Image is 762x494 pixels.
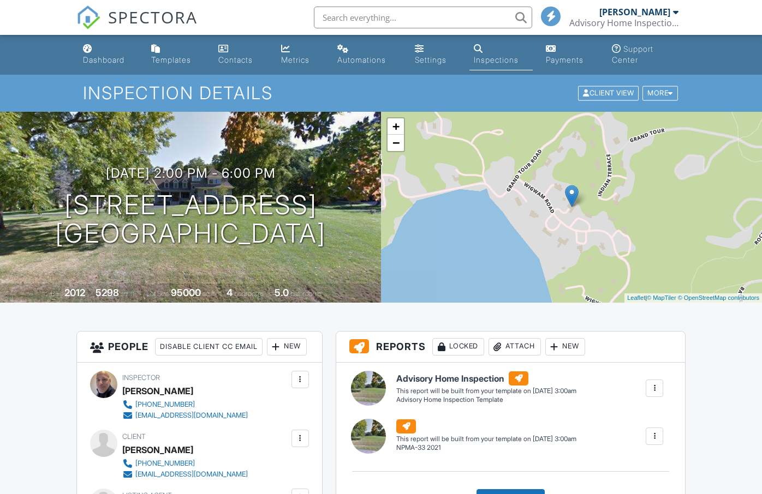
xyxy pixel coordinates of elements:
div: [EMAIL_ADDRESS][DOMAIN_NAME] [135,411,248,420]
span: sq.ft. [203,290,216,298]
div: Metrics [281,55,309,64]
div: | [624,293,762,303]
h1: [STREET_ADDRESS] [GEOGRAPHIC_DATA] [55,191,326,249]
div: Payments [546,55,584,64]
div: Client View [578,86,639,101]
a: Zoom in [388,118,404,135]
div: 5298 [96,287,119,298]
span: Client [122,432,146,441]
a: Metrics [277,39,324,70]
span: bathrooms [290,290,322,298]
a: [EMAIL_ADDRESS][DOMAIN_NAME] [122,469,248,480]
div: Settings [415,55,447,64]
a: [EMAIL_ADDRESS][DOMAIN_NAME] [122,410,248,421]
div: Advisory Home Inspection LLC [569,17,678,28]
a: Client View [577,88,641,97]
h1: Inspection Details [83,83,678,103]
a: Payments [541,39,599,70]
div: [PERSON_NAME] [122,383,193,399]
a: © MapTiler [647,294,676,301]
div: Inspections [474,55,519,64]
div: [EMAIL_ADDRESS][DOMAIN_NAME] [135,470,248,479]
div: Contacts [218,55,253,64]
div: Automations [337,55,386,64]
div: [PHONE_NUMBER] [135,459,195,468]
span: Inspector [122,373,160,382]
span: bedrooms [234,290,264,298]
a: Inspections [469,39,533,70]
div: [PHONE_NUMBER] [135,400,195,409]
div: Support Center [612,44,653,64]
div: More [642,86,678,101]
a: Settings [410,39,461,70]
img: The Best Home Inspection Software - Spectora [76,5,100,29]
div: Disable Client CC Email [155,338,263,356]
a: Leaflet [627,294,645,301]
input: Search everything... [314,7,532,28]
h6: Advisory Home Inspection [396,371,576,385]
span: SPECTORA [108,5,198,28]
div: New [545,338,585,356]
span: sq. ft. [121,290,136,298]
a: Templates [147,39,205,70]
div: 4 [227,287,233,298]
a: © OpenStreetMap contributors [678,294,759,301]
div: 2012 [64,287,85,298]
a: [PHONE_NUMBER] [122,458,248,469]
div: Advisory Home Inspection Template [396,395,576,405]
a: Automations (Basic) [333,39,402,70]
a: Zoom out [388,135,404,151]
h3: People [77,332,322,363]
div: [PERSON_NAME] [122,442,193,458]
a: [PHONE_NUMBER] [122,399,248,410]
div: [PERSON_NAME] [599,7,670,17]
a: Dashboard [79,39,139,70]
div: 95000 [171,287,201,298]
h3: Reports [336,332,685,363]
div: 5.0 [275,287,289,298]
a: SPECTORA [76,15,198,38]
div: This report will be built from your template on [DATE] 3:00am [396,387,576,395]
div: This report will be built from your template on [DATE] 3:00am [396,435,576,443]
span: Lot Size [146,290,169,298]
div: Locked [432,338,484,356]
h3: [DATE] 2:00 pm - 6:00 pm [106,166,276,180]
div: New [267,338,307,356]
a: Support Center [608,39,684,70]
div: Attach [489,338,541,356]
div: NPMA-33 2021 [396,443,576,453]
span: Built [51,290,63,298]
div: Dashboard [83,55,124,64]
div: Templates [151,55,191,64]
a: Contacts [214,39,268,70]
